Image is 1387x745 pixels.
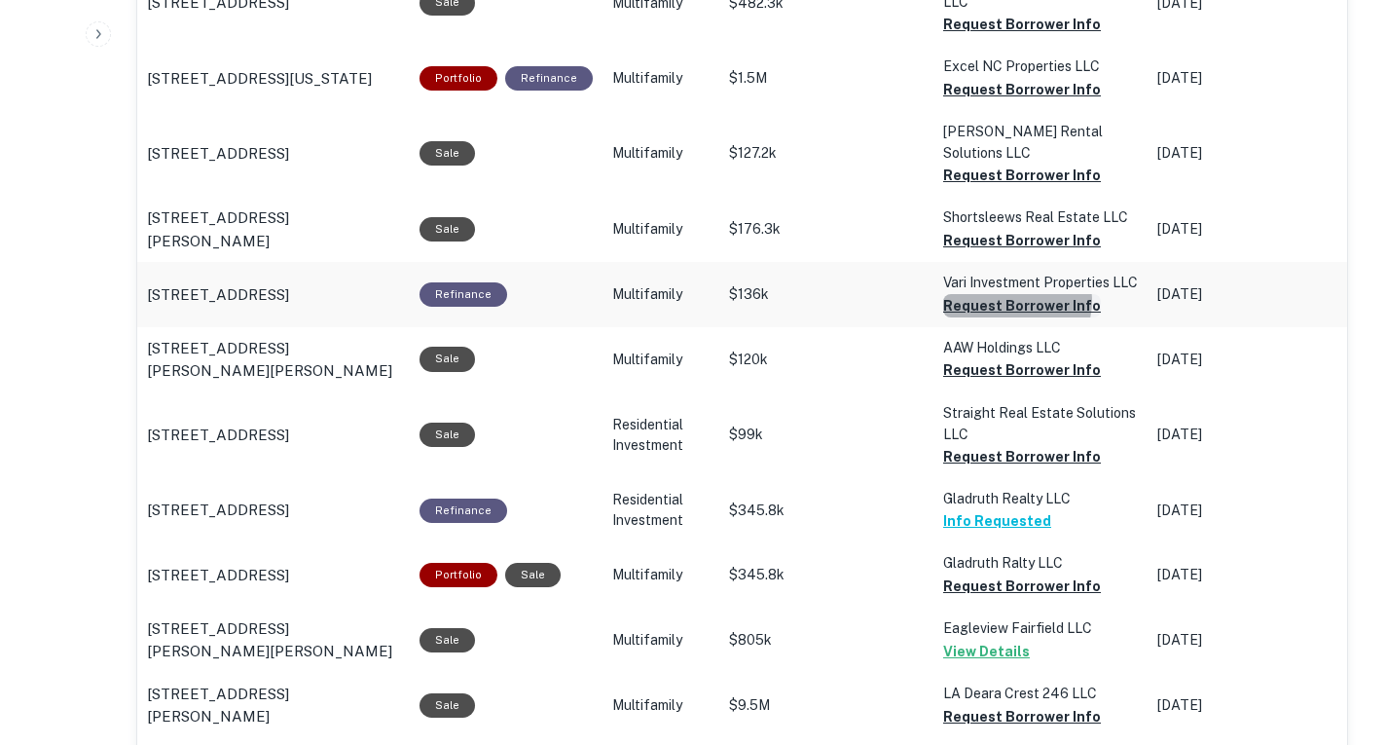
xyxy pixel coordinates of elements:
p: [STREET_ADDRESS] [147,283,289,307]
button: Request Borrower Info [943,78,1101,101]
p: $345.8k [729,501,924,521]
button: Request Borrower Info [943,445,1101,468]
div: Sale [420,423,475,447]
p: [DATE] [1157,501,1332,521]
p: [PERSON_NAME] Rental Solutions LLC [943,121,1138,164]
p: [DATE] [1157,219,1332,240]
a: [STREET_ADDRESS] [147,283,400,307]
p: Shortsleews Real Estate LLC [943,206,1138,228]
button: Request Borrower Info [943,575,1101,598]
button: View Details [943,640,1030,663]
p: [DATE] [1157,425,1332,445]
p: [DATE] [1157,630,1332,651]
p: [STREET_ADDRESS][US_STATE] [147,67,372,91]
a: [STREET_ADDRESS][PERSON_NAME][PERSON_NAME] [147,337,400,383]
a: [STREET_ADDRESS][US_STATE] [147,67,400,91]
p: $345.8k [729,565,924,585]
p: Multifamily [612,219,710,240]
button: Request Borrower Info [943,164,1101,187]
p: Multifamily [612,284,710,305]
p: [DATE] [1157,68,1332,89]
p: [DATE] [1157,284,1332,305]
p: [DATE] [1157,695,1332,716]
p: Residential Investment [612,415,710,456]
p: Straight Real Estate Solutions LLC [943,402,1138,445]
p: $9.5M [729,695,924,716]
a: [STREET_ADDRESS][PERSON_NAME] [147,206,400,252]
p: $176.3k [729,219,924,240]
p: Multifamily [612,143,710,164]
div: This loan purpose was for refinancing [505,66,593,91]
p: $99k [729,425,924,445]
div: This loan purpose was for refinancing [420,499,507,523]
p: [DATE] [1157,350,1332,370]
p: [STREET_ADDRESS] [147,499,289,522]
p: Gladruth Ralty LLC [943,552,1138,574]
p: AAW Holdings LLC [943,337,1138,358]
div: Sale [420,347,475,371]
p: $1.5M [729,68,924,89]
button: Request Borrower Info [943,13,1101,36]
p: [DATE] [1157,143,1332,164]
a: [STREET_ADDRESS] [147,564,400,587]
p: Gladruth Realty LLC [943,488,1138,509]
div: This is a portfolio loan with 2 properties [420,563,497,587]
p: Multifamily [612,565,710,585]
p: $805k [729,630,924,651]
div: Sale [505,563,561,587]
p: Multifamily [612,695,710,716]
div: Sale [420,628,475,652]
iframe: Chat Widget [1290,589,1387,683]
div: This is a portfolio loan with 5 properties [420,66,497,91]
div: Sale [420,217,475,242]
button: Request Borrower Info [943,229,1101,252]
div: This loan purpose was for refinancing [420,282,507,307]
button: Request Borrower Info [943,358,1101,382]
a: [STREET_ADDRESS][PERSON_NAME] [147,683,400,728]
p: Residential Investment [612,490,710,531]
button: Request Borrower Info [943,294,1101,317]
a: [STREET_ADDRESS] [147,424,400,447]
a: [STREET_ADDRESS][PERSON_NAME][PERSON_NAME] [147,617,400,663]
a: [STREET_ADDRESS] [147,499,400,522]
p: Vari Investment Properties LLC [943,272,1138,293]
p: LA Deara Crest 246 LLC [943,683,1138,704]
p: Multifamily [612,68,710,89]
button: Request Borrower Info [943,705,1101,728]
p: [DATE] [1157,565,1332,585]
p: $136k [729,284,924,305]
p: Multifamily [612,630,710,651]
p: $127.2k [729,143,924,164]
p: [STREET_ADDRESS] [147,424,289,447]
p: Excel NC Properties LLC [943,56,1138,77]
p: $120k [729,350,924,370]
div: Sale [420,693,475,718]
div: Sale [420,141,475,166]
p: Multifamily [612,350,710,370]
p: [STREET_ADDRESS] [147,142,289,166]
p: [STREET_ADDRESS] [147,564,289,587]
button: Info Requested [943,509,1051,533]
p: Eagleview Fairfield LLC [943,617,1138,639]
a: [STREET_ADDRESS] [147,142,400,166]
